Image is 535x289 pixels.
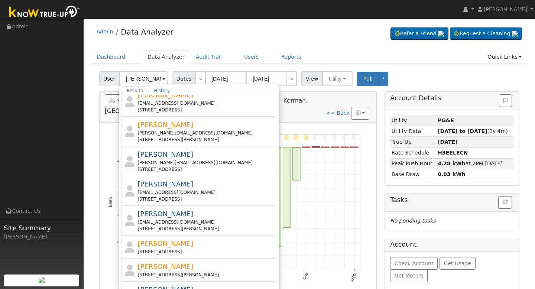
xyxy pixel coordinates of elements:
strong: [DATE] [438,139,458,145]
span: User [99,71,120,86]
span: [PERSON_NAME] [137,240,193,247]
rect: onclick="" [293,147,301,181]
span: Get Meters [395,273,424,279]
button: Refresh [498,196,512,209]
text: 11PM [350,272,357,282]
a: Dashboard [91,50,131,64]
input: Select a User [119,71,168,86]
td: True-Up [390,137,436,147]
i: No pending tasks [390,218,435,224]
button: Pull [357,72,379,86]
img: retrieve [438,31,444,37]
a: Login As (last 06/10/2025 5:38:27 PM) [272,97,280,104]
span: [PERSON_NAME] [137,210,193,218]
i: 7PM - Clear [314,135,317,140]
td: Utility Data [390,126,436,137]
td: at 2PM [DATE] [437,158,514,169]
i: 6PM - Clear [304,135,308,140]
div: [EMAIL_ADDRESS][DOMAIN_NAME] [137,219,275,225]
a: Refer a Friend [390,27,448,40]
button: Issue History [499,94,512,107]
td: Base Draw [390,169,436,180]
span: [PERSON_NAME] [137,91,193,99]
a: << Back [326,110,349,116]
i: 11PM - Clear [352,135,356,140]
i: 4PM - Clear [284,135,289,140]
span: Get Usage [444,260,471,266]
span: [PERSON_NAME] [484,6,527,12]
i: 5PM - Clear [294,135,298,140]
i: 8PM - Clear [323,135,327,140]
span: Pull [363,76,373,82]
rect: onclick="" [273,147,281,246]
a: Data Analyzer [121,27,173,36]
img: retrieve [512,31,518,37]
span: [PERSON_NAME] [137,121,193,129]
div: [STREET_ADDRESS][PERSON_NAME] [137,136,275,143]
div: [STREET_ADDRESS] [137,166,275,173]
strong: 4.28 kWh [438,160,466,166]
div: [PERSON_NAME] [4,233,80,241]
span: [PERSON_NAME] [137,150,193,158]
rect: onclick="" [283,147,291,227]
a: Results [121,86,149,95]
rect: onclick="" [312,146,320,147]
a: Data Analyzer [142,50,190,64]
td: Peak Push Hour [390,158,436,169]
strong: [DATE] to [DATE] [438,128,487,134]
i: 10PM - Clear [343,135,346,140]
div: [EMAIL_ADDRESS][DOMAIN_NAME] [137,100,275,107]
a: Admin [97,29,113,35]
span: Dates [172,71,196,86]
div: [STREET_ADDRESS][PERSON_NAME] [137,225,275,232]
img: retrieve [39,277,45,283]
h5: Account Details [390,94,514,102]
td: Utility [390,115,436,126]
strong: ID: 16975943, authorized: 06/11/25 [438,117,454,123]
div: [STREET_ADDRESS] [137,107,275,113]
span: Check Account [395,260,434,266]
a: Audit Trail [190,50,227,64]
div: [STREET_ADDRESS][PERSON_NAME] [137,272,275,278]
text: 6PM [302,272,309,280]
button: Utility [322,71,353,86]
div: [PERSON_NAME][EMAIL_ADDRESS][DOMAIN_NAME] [137,159,275,166]
a: Request a Cleaning [450,27,522,40]
div: [EMAIL_ADDRESS][DOMAIN_NAME] [137,189,275,196]
i: 3PM - Clear [275,135,279,140]
button: Check Account [390,257,438,270]
button: Get Meters [390,270,428,282]
a: < [195,71,206,86]
span: Site Summary [4,223,80,233]
span: [PERSON_NAME] [137,263,193,270]
a: Reports [276,50,307,64]
td: Rate Schedule [390,147,436,158]
div: [STREET_ADDRESS] [137,196,275,202]
text: -2.5 [117,213,123,217]
button: Get Usage [440,257,476,270]
div: [STREET_ADDRESS] [137,249,275,255]
span: (2y 4m) [438,128,508,134]
span: View [301,71,322,86]
strong: 0.03 kWh [438,171,466,177]
h5: Account [390,241,416,248]
a: > [286,71,297,86]
a: Users [239,50,265,64]
span: [PERSON_NAME] [137,180,193,188]
text: -0.5 [117,159,123,163]
h5: Tasks [390,196,514,204]
img: Know True-Up [6,4,84,21]
text: kWh [108,197,113,207]
text: -3.5 [117,240,123,244]
strong: Q [438,150,468,156]
text: -1.5 [117,186,123,190]
a: History [148,86,175,95]
i: 9PM - Clear [333,135,336,140]
a: Quick Links [482,50,527,64]
div: [PERSON_NAME][EMAIL_ADDRESS][DOMAIN_NAME] [137,130,275,136]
